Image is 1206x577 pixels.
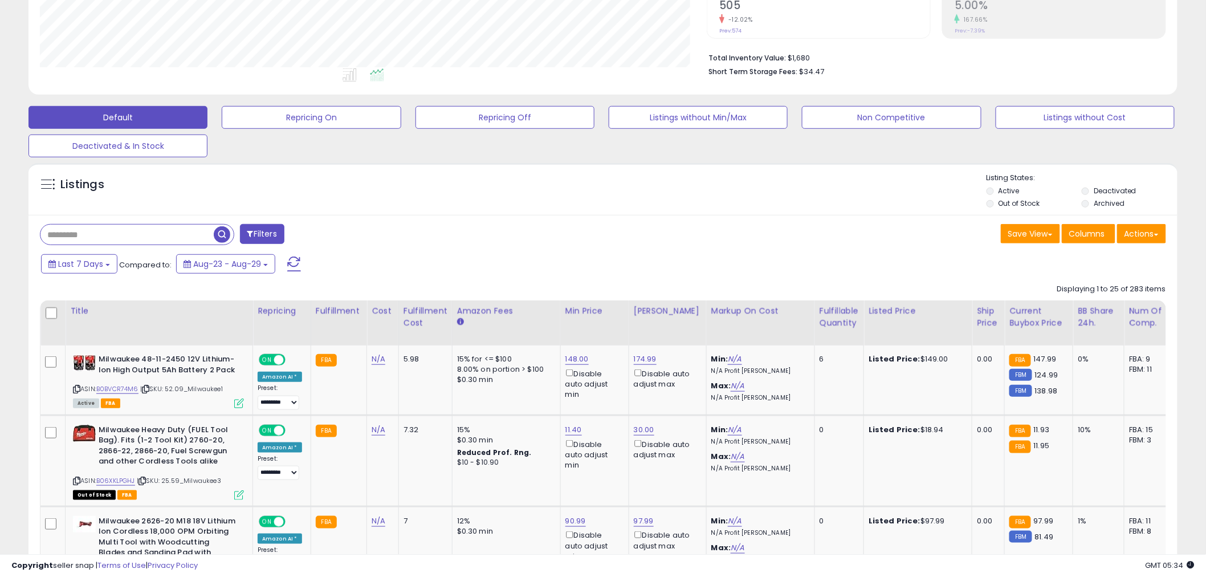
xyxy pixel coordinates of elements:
[820,305,859,329] div: Fulfillable Quantity
[119,259,172,270] span: Compared to:
[728,353,741,365] a: N/A
[1094,198,1124,208] label: Archived
[58,258,103,270] span: Last 7 Days
[1129,526,1167,537] div: FBM: 8
[711,438,806,446] p: N/A Profit [PERSON_NAME]
[99,425,237,470] b: Milwaukee Heavy Duty (FUEL Tool Bag). Fits (1-2 Tool Kit) 2760-20, 2866-22, 2866-20, Fuel Screwgu...
[28,106,207,129] button: Default
[457,364,552,375] div: 8.00% on portion > $100
[634,367,698,389] div: Disable auto adjust max
[1062,224,1115,243] button: Columns
[258,534,302,544] div: Amazon AI *
[1078,305,1119,329] div: BB Share 24h.
[457,526,552,537] div: $0.30 min
[706,300,814,346] th: The percentage added to the cost of goods (COGS) that forms the calculator for Min & Max prices.
[1009,531,1032,543] small: FBM
[240,224,284,244] button: Filters
[820,516,855,526] div: 0
[565,515,586,527] a: 90.99
[140,384,223,393] span: | SKU: 52.09_Milwaukee1
[1001,224,1060,243] button: Save View
[1009,354,1030,367] small: FBA
[869,353,920,364] b: Listed Price:
[711,515,728,526] b: Min:
[97,560,146,571] a: Terms of Use
[96,384,138,394] a: B0BVCR74M6
[260,355,274,365] span: ON
[708,50,1158,64] li: $1,680
[73,354,244,407] div: ASIN:
[1129,364,1167,375] div: FBM: 11
[869,515,920,526] b: Listed Price:
[148,560,198,571] a: Privacy Policy
[565,424,582,436] a: 11.40
[708,53,786,63] b: Total Inventory Value:
[634,515,654,527] a: 97.99
[457,305,556,317] div: Amazon Fees
[284,425,302,435] span: OFF
[719,27,741,34] small: Prev: 574
[977,354,996,364] div: 0.00
[73,425,96,442] img: 41BAt0I8UCL._SL40_.jpg
[117,490,137,500] span: FBA
[731,542,744,554] a: N/A
[634,353,657,365] a: 174.99
[802,106,981,129] button: Non Competitive
[258,442,302,453] div: Amazon AI *
[73,354,96,371] img: 41W5ThxpLqL._SL40_.jpg
[316,354,337,367] small: FBA
[457,317,464,327] small: Amazon Fees.
[996,106,1175,129] button: Listings without Cost
[316,425,337,437] small: FBA
[1035,531,1054,542] span: 81.49
[415,106,594,129] button: Repricing Off
[977,516,996,526] div: 0.00
[258,372,302,382] div: Amazon AI *
[1034,353,1057,364] span: 147.99
[1129,305,1171,329] div: Num of Comp.
[258,384,302,410] div: Preset:
[457,375,552,385] div: $0.30 min
[404,516,443,526] div: 7
[1034,440,1050,451] span: 11.95
[457,448,532,457] b: Reduced Prof. Rng.
[869,354,963,364] div: $149.00
[457,354,552,364] div: 15% for <= $100
[711,380,731,391] b: Max:
[1057,284,1166,295] div: Displaying 1 to 25 of 283 items
[711,353,728,364] b: Min:
[60,177,104,193] h5: Listings
[711,542,731,553] b: Max:
[176,254,275,274] button: Aug-23 - Aug-29
[372,424,385,436] a: N/A
[731,451,744,462] a: N/A
[977,305,1000,329] div: Ship Price
[73,425,244,499] div: ASIN:
[728,424,741,436] a: N/A
[258,455,302,481] div: Preset:
[1094,186,1136,196] label: Deactivated
[977,425,996,435] div: 0.00
[1009,441,1030,453] small: FBA
[222,106,401,129] button: Repricing On
[73,516,96,533] img: 215v00nCNDL._SL40_.jpg
[404,425,443,435] div: 7.32
[372,305,394,317] div: Cost
[41,254,117,274] button: Last 7 Days
[1078,516,1115,526] div: 1%
[711,394,806,402] p: N/A Profit [PERSON_NAME]
[1129,354,1167,364] div: FBA: 9
[820,354,855,364] div: 6
[284,355,302,365] span: OFF
[869,425,963,435] div: $18.94
[11,560,198,571] div: seller snap | |
[1069,228,1105,239] span: Columns
[609,106,788,129] button: Listings without Min/Max
[634,305,702,317] div: [PERSON_NAME]
[634,438,698,460] div: Disable auto adjust max
[1035,385,1058,396] span: 138.98
[565,367,620,400] div: Disable auto adjust min
[999,186,1020,196] label: Active
[28,135,207,157] button: Deactivated & In Stock
[1009,305,1068,329] div: Current Buybox Price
